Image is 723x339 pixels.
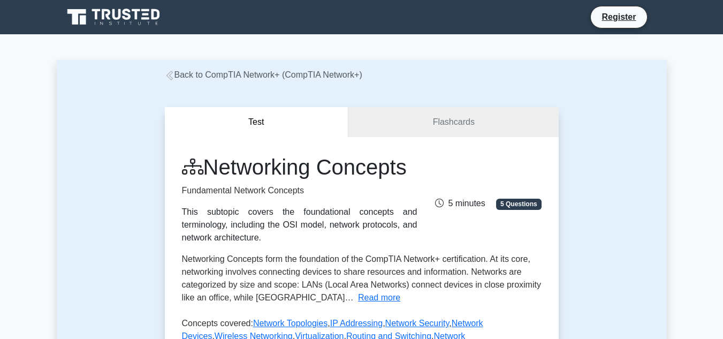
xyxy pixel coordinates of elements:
a: Network Security [385,319,450,328]
a: Back to CompTIA Network+ (CompTIA Network+) [165,70,362,79]
h1: Networking Concepts [182,154,417,180]
div: This subtopic covers the foundational concepts and terminology, including the OSI model, network ... [182,206,417,244]
button: Read more [358,291,400,304]
span: 5 minutes [435,199,485,208]
button: Test [165,107,349,138]
a: Flashcards [348,107,558,138]
a: Register [595,10,642,24]
a: Network Topologies [253,319,328,328]
span: Networking Concepts form the foundation of the CompTIA Network+ certification. At its core, netwo... [182,254,541,302]
a: IP Addressing [330,319,383,328]
p: Fundamental Network Concepts [182,184,417,197]
span: 5 Questions [496,199,541,209]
